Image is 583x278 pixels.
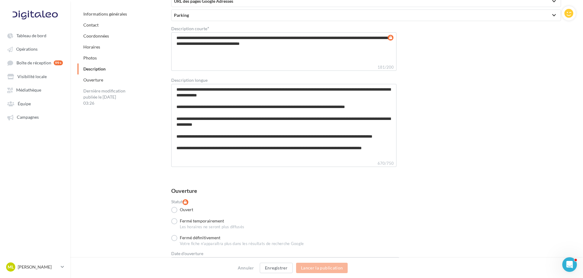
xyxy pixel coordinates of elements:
a: Médiathèque [4,84,67,95]
span: Tableau de bord [16,33,46,38]
button: Enregistrer [260,263,293,273]
a: Tableau de bord [4,30,67,41]
label: Fermé temporairement [171,218,224,224]
a: ML [PERSON_NAME] [5,261,65,273]
label: Statut [171,199,400,205]
span: Opérations [16,47,38,52]
div: Votre fiche n'apparaîtra plus dans les résultats de recherche Google [180,241,400,247]
span: Boîte de réception [16,60,51,65]
a: Boîte de réception 99+ [4,57,67,68]
a: Photos [83,55,97,60]
p: [PERSON_NAME] [18,264,58,270]
span: Médiathèque [16,88,41,93]
label: Date d'ouverture [171,251,400,256]
iframe: Intercom live chat [562,257,577,272]
a: Opérations [4,43,67,54]
label: 181/200 [171,64,397,71]
a: Équipe [4,98,67,109]
button: Lancer la publication [296,263,348,273]
label: Fermé définitivement [171,235,220,241]
label: 670/750 [171,160,397,167]
label: Description courte [171,26,397,31]
div: Ouverture [171,188,197,193]
span: Équipe [18,101,31,106]
a: Visibilité locale [4,71,67,82]
a: Description [83,66,106,71]
label: Ouvert [171,207,193,213]
span: Visibilité locale [17,74,47,79]
label: Description longue [171,78,208,82]
button: Annuler [235,264,256,272]
div: Dernière modification publiée le [DATE] 03:26 [78,85,132,109]
a: Horaires [83,44,100,49]
div: Parking [174,12,558,18]
a: Informations générales [83,11,127,16]
div: Les horaires ne seront plus diffusés [180,224,400,230]
span: ML [8,264,14,270]
a: Coordonnées [83,33,109,38]
div: 99+ [54,60,63,65]
span: Campagnes [17,115,39,120]
a: Ouverture [83,77,103,82]
a: Contact [83,22,99,27]
a: Campagnes [4,111,67,122]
